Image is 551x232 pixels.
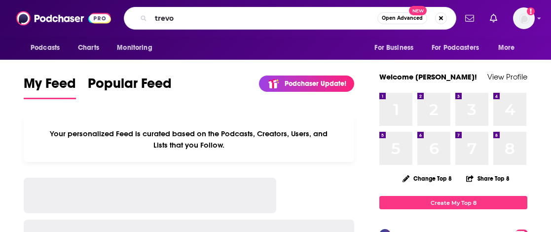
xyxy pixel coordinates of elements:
a: Show notifications dropdown [486,10,501,27]
span: For Podcasters [432,41,479,55]
button: open menu [491,39,527,57]
a: Popular Feed [88,75,172,99]
a: View Profile [487,72,527,81]
span: Open Advanced [382,16,423,21]
div: Search podcasts, credits, & more... [124,7,456,30]
span: Popular Feed [88,75,172,98]
button: Show profile menu [513,7,535,29]
button: open menu [367,39,426,57]
a: Show notifications dropdown [461,10,478,27]
input: Search podcasts, credits, & more... [151,10,377,26]
span: Charts [78,41,99,55]
p: Podchaser Update! [285,79,346,88]
a: Charts [72,39,105,57]
button: open menu [425,39,493,57]
button: Change Top 8 [397,172,458,185]
span: More [498,41,515,55]
span: Logged in as jessicalaino [513,7,535,29]
button: open menu [24,39,73,57]
a: My Feed [24,75,76,99]
span: Podcasts [31,41,60,55]
svg: Add a profile image [527,7,535,15]
button: Open AdvancedNew [377,12,427,24]
button: Share Top 8 [466,169,510,188]
span: New [409,6,427,15]
img: User Profile [513,7,535,29]
img: Podchaser - Follow, Share and Rate Podcasts [16,9,111,28]
a: Welcome [PERSON_NAME]! [379,72,477,81]
span: My Feed [24,75,76,98]
a: Create My Top 8 [379,196,527,209]
button: open menu [110,39,165,57]
span: For Business [374,41,413,55]
span: Monitoring [117,41,152,55]
div: Your personalized Feed is curated based on the Podcasts, Creators, Users, and Lists that you Follow. [24,117,354,162]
